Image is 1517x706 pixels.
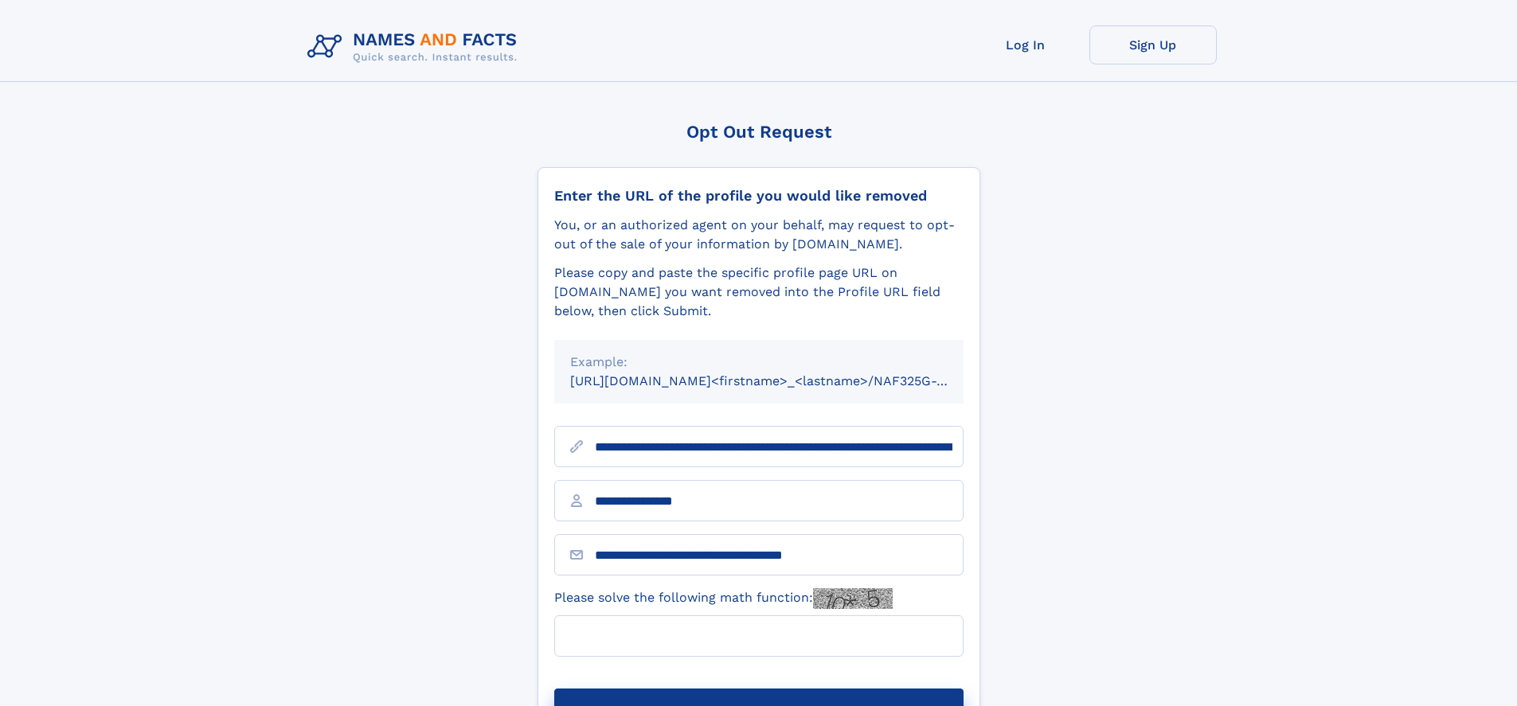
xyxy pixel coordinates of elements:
[554,216,964,254] div: You, or an authorized agent on your behalf, may request to opt-out of the sale of your informatio...
[554,588,893,609] label: Please solve the following math function:
[1089,25,1217,64] a: Sign Up
[554,187,964,205] div: Enter the URL of the profile you would like removed
[554,263,964,321] div: Please copy and paste the specific profile page URL on [DOMAIN_NAME] you want removed into the Pr...
[538,122,980,142] div: Opt Out Request
[570,353,948,372] div: Example:
[301,25,530,68] img: Logo Names and Facts
[570,373,994,388] small: [URL][DOMAIN_NAME]<firstname>_<lastname>/NAF325G-xxxxxxxx
[962,25,1089,64] a: Log In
